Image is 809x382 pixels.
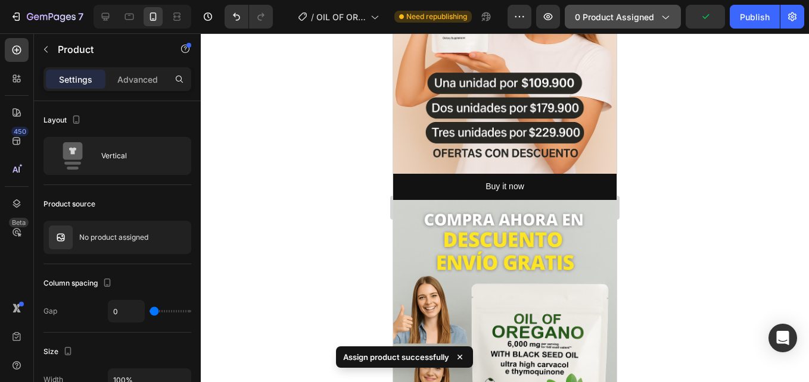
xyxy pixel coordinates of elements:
span: Need republishing [406,11,467,22]
p: Product [58,42,159,57]
div: Size [43,344,75,360]
input: Auto [108,300,144,322]
div: Product source [43,199,95,209]
div: Open Intercom Messenger [768,324,797,352]
div: Vertical [101,142,174,170]
iframe: Design area [393,33,617,382]
img: no image transparent [49,226,73,249]
button: 0 product assigned [565,5,681,29]
div: 450 [11,127,29,136]
button: 7 [5,5,89,29]
div: Publish [740,11,770,23]
span: / [311,11,314,23]
div: Undo/Redo [225,5,273,29]
p: Advanced [117,73,158,86]
span: OIL OF OREGANO + SEMILLA NEGRA [316,11,366,23]
p: 7 [78,10,83,24]
div: Column spacing [43,275,114,292]
div: Layout [43,112,83,129]
div: Gap [43,306,57,317]
p: Settings [59,73,92,86]
p: No product assigned [79,233,148,242]
span: 0 product assigned [575,11,654,23]
p: Assign product successfully [343,351,449,363]
button: Publish [730,5,780,29]
div: Beta [9,218,29,227]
